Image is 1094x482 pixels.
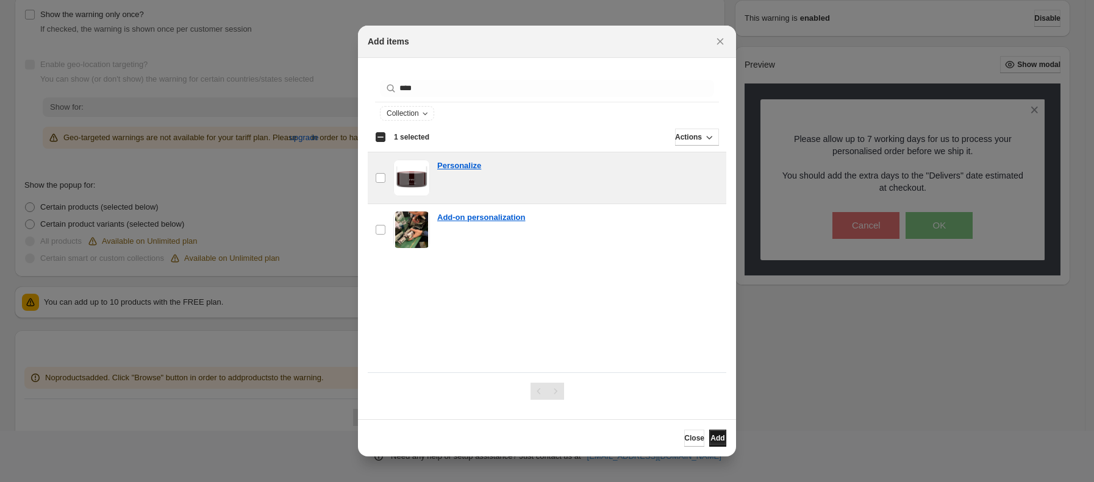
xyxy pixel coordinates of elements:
button: Actions [675,129,719,146]
span: Collection [387,108,419,118]
a: Personalize [437,160,481,172]
a: Add-on personalization [437,211,525,224]
nav: Pagination [531,383,564,400]
button: Close [712,33,729,50]
button: Close [684,430,704,447]
h2: Add items [368,35,409,48]
span: 1 selected [394,132,429,142]
span: Actions [675,132,702,142]
span: Close [684,433,704,443]
button: Add [709,430,726,447]
button: Collection [381,107,434,120]
span: Add [710,433,724,443]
